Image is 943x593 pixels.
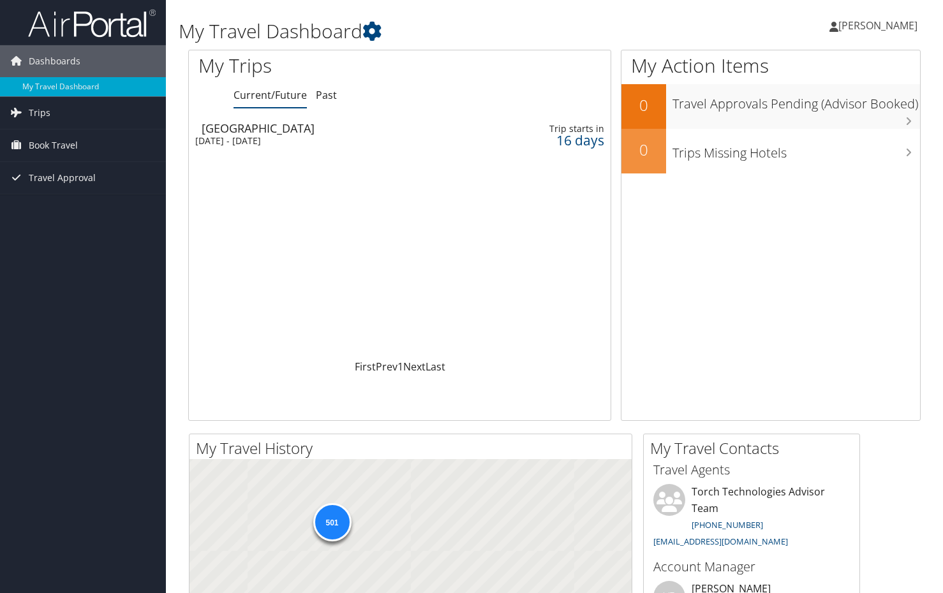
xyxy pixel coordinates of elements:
a: [PERSON_NAME] [829,6,930,45]
li: Torch Technologies Advisor Team [647,484,856,552]
span: Dashboards [29,45,80,77]
h3: Travel Agents [653,461,850,479]
h3: Trips Missing Hotels [672,138,920,162]
a: Past [316,88,337,102]
span: Book Travel [29,129,78,161]
a: 1 [397,360,403,374]
a: Prev [376,360,397,374]
div: [GEOGRAPHIC_DATA] [202,122,473,134]
h1: My Action Items [621,52,920,79]
a: Last [426,360,445,374]
a: Next [403,360,426,374]
span: Trips [29,97,50,129]
span: Travel Approval [29,162,96,194]
h3: Travel Approvals Pending (Advisor Booked) [672,89,920,113]
a: [PHONE_NUMBER] [692,519,763,531]
h2: My Travel Contacts [650,437,859,459]
div: 501 [313,502,351,541]
div: [DATE] - [DATE] [195,135,467,147]
h2: 0 [621,94,666,116]
a: [EMAIL_ADDRESS][DOMAIN_NAME] [653,536,788,547]
h2: My Travel History [196,437,632,459]
a: Current/Future [234,88,307,102]
a: 0Travel Approvals Pending (Advisor Booked) [621,84,920,129]
span: [PERSON_NAME] [838,18,917,33]
h3: Account Manager [653,558,850,576]
h2: 0 [621,139,666,161]
a: First [355,360,376,374]
h1: My Travel Dashboard [179,18,679,45]
div: 16 days [515,135,604,146]
img: airportal-logo.png [28,8,156,38]
div: Trip starts in [515,123,604,135]
a: 0Trips Missing Hotels [621,129,920,173]
h1: My Trips [198,52,426,79]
